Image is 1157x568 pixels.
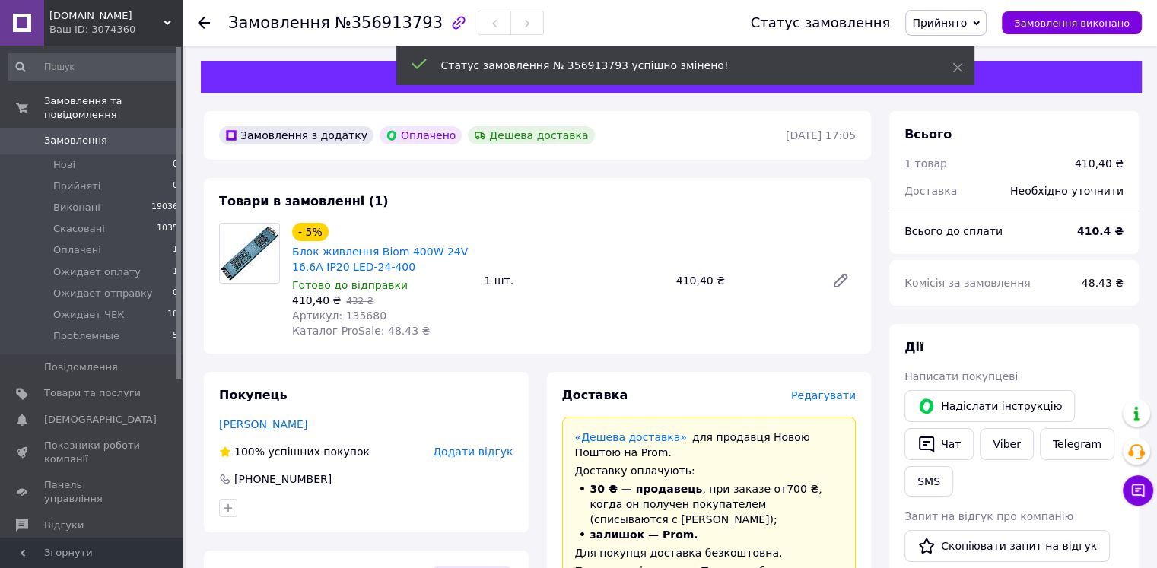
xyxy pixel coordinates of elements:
a: «Дешева доставка» [575,431,687,443]
div: Статус замовлення № 356913793 успішно змінено! [441,58,914,73]
div: Замовлення з додатку [219,126,373,144]
a: Viber [980,428,1033,460]
div: 410,40 ₴ [670,270,819,291]
span: Прийняті [53,179,100,193]
span: [DEMOGRAPHIC_DATA] [44,413,157,427]
span: Оплачені [53,243,101,257]
span: Всього до сплати [904,225,1003,237]
div: Доставку оплачують: [575,463,844,478]
span: Каталог ProSale: 48.43 ₴ [292,325,430,337]
span: Додати відгук [433,446,513,458]
span: Доставка [904,185,957,197]
span: 19036 [151,201,178,214]
span: Скасовані [53,222,105,236]
span: Нові [53,158,75,172]
span: Ожидает ЧЕК [53,308,124,322]
span: 5 [173,329,178,343]
span: Покупець [219,388,288,402]
button: Замовлення виконано [1002,11,1142,34]
div: Необхідно уточнити [1001,174,1133,208]
span: Виконані [53,201,100,214]
span: 1 [173,243,178,257]
time: [DATE] 17:05 [786,129,856,141]
span: Spectools.top [49,9,164,23]
div: для продавця Новою Поштою на Prom. [575,430,844,460]
span: 0 [173,179,178,193]
img: Блок живлення Biom 400W 24V 16,6A IP20 LED-24-400 [220,224,279,283]
span: 0 [173,158,178,172]
button: Чат [904,428,974,460]
span: Доставка [562,388,628,402]
span: 1 [173,265,178,279]
a: Telegram [1040,428,1114,460]
span: Ожидает оплату [53,265,141,279]
span: Готово до відправки [292,279,408,291]
div: Ваш ID: 3074360 [49,23,183,36]
div: Для покупця доставка безкоштовна. [575,545,844,560]
span: №356913793 [335,14,443,32]
span: Замовлення виконано [1014,17,1130,29]
div: [PHONE_NUMBER] [233,471,333,487]
div: Повернутися назад [198,15,210,30]
a: Блок живлення Biom 400W 24V 16,6A IP20 LED-24-400 [292,246,468,273]
span: Всього [904,127,952,141]
div: Оплачено [380,126,462,144]
span: 48.43 ₴ [1082,277,1124,289]
button: Скопіювати запит на відгук [904,530,1110,562]
a: [PERSON_NAME] [219,418,307,430]
div: успішних покупок [219,444,370,459]
span: Ожидает отправку [53,287,153,300]
span: 0 [173,287,178,300]
span: залишок — Prom. [590,528,698,541]
span: Товари в замовленні (1) [219,194,389,208]
span: Написати покупцеві [904,370,1018,382]
span: Відгуки [44,519,84,532]
span: Замовлення та повідомлення [44,94,183,122]
li: , при заказе от 700 ₴ , когда он получен покупателем (списываются с [PERSON_NAME]); [575,481,844,527]
span: 1035 [157,222,178,236]
span: 432 ₴ [346,296,373,306]
span: 1 товар [904,157,947,170]
span: Дії [904,340,923,354]
span: 18 [167,308,178,322]
span: Комісія за замовлення [904,277,1031,289]
b: 410.4 ₴ [1077,225,1124,237]
span: Показники роботи компанії [44,439,141,466]
span: Панель управління [44,478,141,506]
span: Замовлення [228,14,330,32]
span: Товари та послуги [44,386,141,400]
div: - 5% [292,223,329,241]
button: Чат з покупцем [1123,475,1153,506]
span: Проблемные [53,329,119,343]
div: Дешева доставка [468,126,594,144]
span: Редагувати [791,389,856,401]
span: Повідомлення [44,360,118,374]
span: 30 ₴ — продавець [590,483,703,495]
div: 410,40 ₴ [1075,156,1124,171]
button: SMS [904,466,953,497]
input: Пошук [8,53,180,81]
span: 410,40 ₴ [292,294,341,306]
button: Надіслати інструкцію [904,390,1075,422]
a: Редагувати [825,265,856,296]
div: Статус замовлення [751,15,891,30]
span: Прийнято [912,17,967,29]
div: 1 шт. [478,270,669,291]
span: Артикул: 135680 [292,309,386,322]
span: Замовлення [44,134,107,148]
span: Запит на відгук про компанію [904,510,1073,522]
span: 100% [234,446,265,458]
